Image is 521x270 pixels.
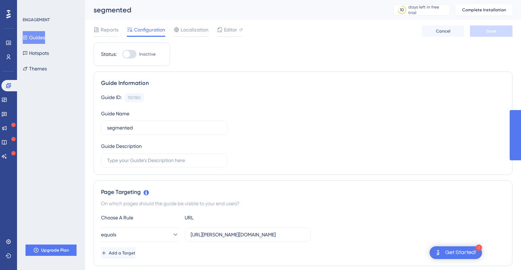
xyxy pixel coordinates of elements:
[445,249,476,257] div: Get Started!
[94,5,376,15] div: segmented
[191,231,305,239] input: yourwebsite.com/path
[101,109,129,118] div: Guide Name
[23,17,50,23] div: ENGAGEMENT
[23,31,45,44] button: Guides
[181,25,208,34] span: Localization
[185,213,263,222] div: URL
[107,156,221,164] input: Type your Guide’s Description here
[109,250,135,256] span: Add a Target
[462,7,506,13] span: Complete Installation
[476,245,482,251] div: 1
[491,242,512,263] iframe: UserGuiding AI Assistant Launcher
[107,124,221,132] input: Type your Guide’s Name here
[456,4,512,16] button: Complete Installation
[430,246,482,259] div: Open Get Started! checklist, remaining modules: 1
[224,25,237,34] span: Editor
[434,248,442,257] img: launcher-image-alternative-text
[436,28,450,34] span: Cancel
[101,79,505,87] div: Guide Information
[470,25,512,37] button: Save
[101,188,505,196] div: Page Targeting
[101,213,179,222] div: Choose A Rule
[101,142,142,150] div: Guide Description
[128,95,141,100] div: 150180
[101,25,118,34] span: Reports
[101,230,116,239] span: equals
[23,62,47,75] button: Themes
[23,47,49,59] button: Hotspots
[101,199,505,208] div: On which pages should the guide be visible to your end users?
[408,4,448,16] div: days left in free trial
[41,247,69,253] span: Upgrade Plan
[26,245,77,256] button: Upgrade Plan
[101,247,135,259] button: Add a Target
[400,7,404,13] div: 10
[101,93,122,102] div: Guide ID:
[422,25,464,37] button: Cancel
[101,228,179,242] button: equals
[101,50,117,58] div: Status:
[139,51,156,57] span: Inactive
[486,28,496,34] span: Save
[134,25,165,34] span: Configuration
